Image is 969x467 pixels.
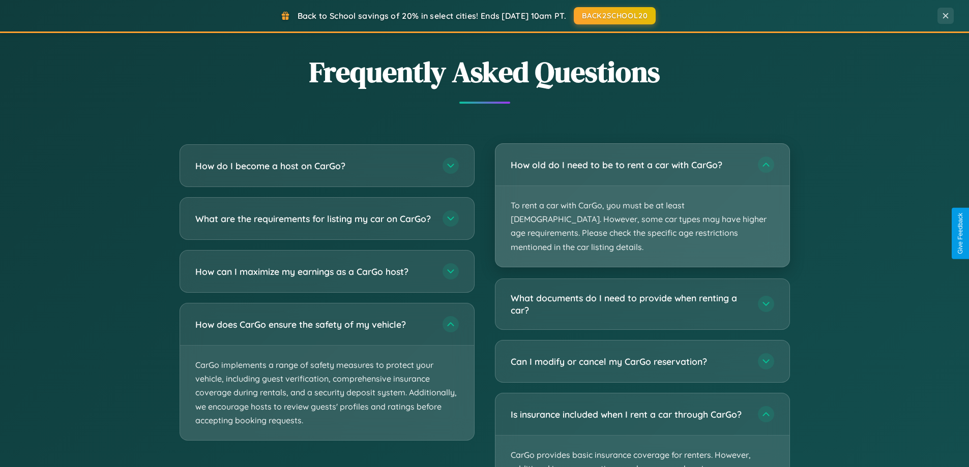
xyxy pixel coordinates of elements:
h3: How old do I need to be to rent a car with CarGo? [511,159,748,171]
h3: What documents do I need to provide when renting a car? [511,292,748,317]
h3: Can I modify or cancel my CarGo reservation? [511,355,748,368]
h3: What are the requirements for listing my car on CarGo? [195,212,432,225]
span: Back to School savings of 20% in select cities! Ends [DATE] 10am PT. [298,11,566,21]
h2: Frequently Asked Questions [180,52,790,91]
h3: Is insurance included when I rent a car through CarGo? [511,408,748,421]
h3: How can I maximize my earnings as a CarGo host? [195,265,432,278]
h3: How does CarGo ensure the safety of my vehicle? [195,318,432,331]
p: To rent a car with CarGo, you must be at least [DEMOGRAPHIC_DATA]. However, some car types may ha... [495,186,789,267]
div: Give Feedback [957,213,964,254]
h3: How do I become a host on CarGo? [195,160,432,172]
button: BACK2SCHOOL20 [574,7,656,24]
p: CarGo implements a range of safety measures to protect your vehicle, including guest verification... [180,346,474,440]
